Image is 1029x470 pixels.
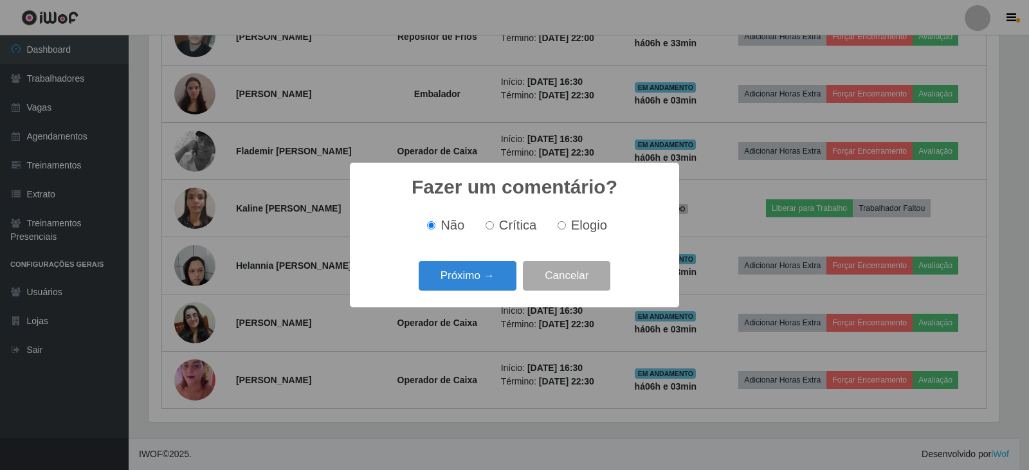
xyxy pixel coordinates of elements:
button: Cancelar [523,261,610,291]
span: Não [441,218,464,232]
input: Elogio [558,221,566,230]
span: Elogio [571,218,607,232]
h2: Fazer um comentário? [412,176,617,199]
button: Próximo → [419,261,516,291]
span: Crítica [499,218,537,232]
input: Crítica [486,221,494,230]
input: Não [427,221,435,230]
